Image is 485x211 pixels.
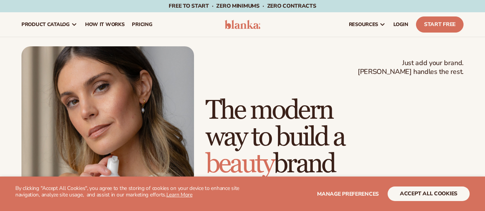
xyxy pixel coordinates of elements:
[390,12,412,37] a: LOGIN
[393,21,408,28] span: LOGIN
[225,20,261,29] img: logo
[345,12,390,37] a: resources
[388,186,470,201] button: accept all cookies
[81,12,128,37] a: How It Works
[416,16,464,33] a: Start Free
[15,185,243,198] p: By clicking "Accept All Cookies", you agree to the storing of cookies on your device to enhance s...
[317,186,379,201] button: Manage preferences
[349,21,378,28] span: resources
[358,59,464,77] span: Just add your brand. [PERSON_NAME] handles the rest.
[166,191,192,198] a: Learn More
[128,12,156,37] a: pricing
[85,21,125,28] span: How It Works
[206,97,464,178] h1: The modern way to build a brand
[169,2,316,10] span: Free to start · ZERO minimums · ZERO contracts
[21,21,70,28] span: product catalog
[18,12,81,37] a: product catalog
[317,190,379,198] span: Manage preferences
[132,21,152,28] span: pricing
[206,148,273,180] span: beauty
